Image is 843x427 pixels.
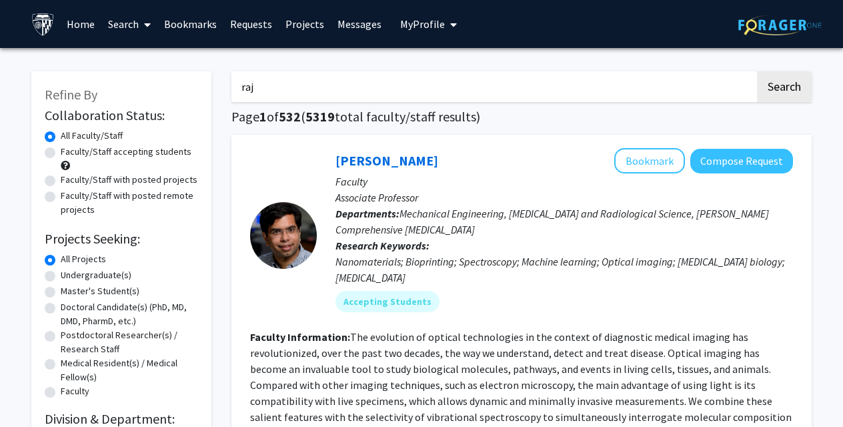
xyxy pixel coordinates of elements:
[738,15,822,35] img: ForagerOne Logo
[10,367,57,417] iframe: Chat
[250,330,350,344] b: Faculty Information:
[279,1,331,47] a: Projects
[45,86,97,103] span: Refine By
[61,300,198,328] label: Doctoral Candidate(s) (PhD, MD, DMD, PharmD, etc.)
[757,71,812,102] button: Search
[45,411,198,427] h2: Division & Department:
[335,207,399,220] b: Departments:
[31,13,55,36] img: Johns Hopkins University Logo
[61,252,106,266] label: All Projects
[61,284,139,298] label: Master's Student(s)
[335,239,430,252] b: Research Keywords:
[400,17,445,31] span: My Profile
[223,1,279,47] a: Requests
[61,268,131,282] label: Undergraduate(s)
[231,71,755,102] input: Search Keywords
[614,148,685,173] button: Add Ishan Barman to Bookmarks
[690,149,793,173] button: Compose Request to Ishan Barman
[335,189,793,205] p: Associate Professor
[157,1,223,47] a: Bookmarks
[61,173,197,187] label: Faculty/Staff with posted projects
[335,173,793,189] p: Faculty
[61,129,123,143] label: All Faculty/Staff
[45,231,198,247] h2: Projects Seeking:
[335,207,769,236] span: Mechanical Engineering, [MEDICAL_DATA] and Radiological Science, [PERSON_NAME] Comprehensive [MED...
[335,152,438,169] a: [PERSON_NAME]
[45,107,198,123] h2: Collaboration Status:
[259,108,267,125] span: 1
[61,328,198,356] label: Postdoctoral Researcher(s) / Research Staff
[331,1,388,47] a: Messages
[335,254,793,286] div: Nanomaterials; Bioprinting; Spectroscopy; Machine learning; Optical imaging; [MEDICAL_DATA] biolo...
[61,145,191,159] label: Faculty/Staff accepting students
[61,189,198,217] label: Faculty/Staff with posted remote projects
[61,356,198,384] label: Medical Resident(s) / Medical Fellow(s)
[231,109,812,125] h1: Page of ( total faculty/staff results)
[305,108,335,125] span: 5319
[60,1,101,47] a: Home
[101,1,157,47] a: Search
[279,108,301,125] span: 532
[61,384,89,398] label: Faculty
[335,291,440,312] mat-chip: Accepting Students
